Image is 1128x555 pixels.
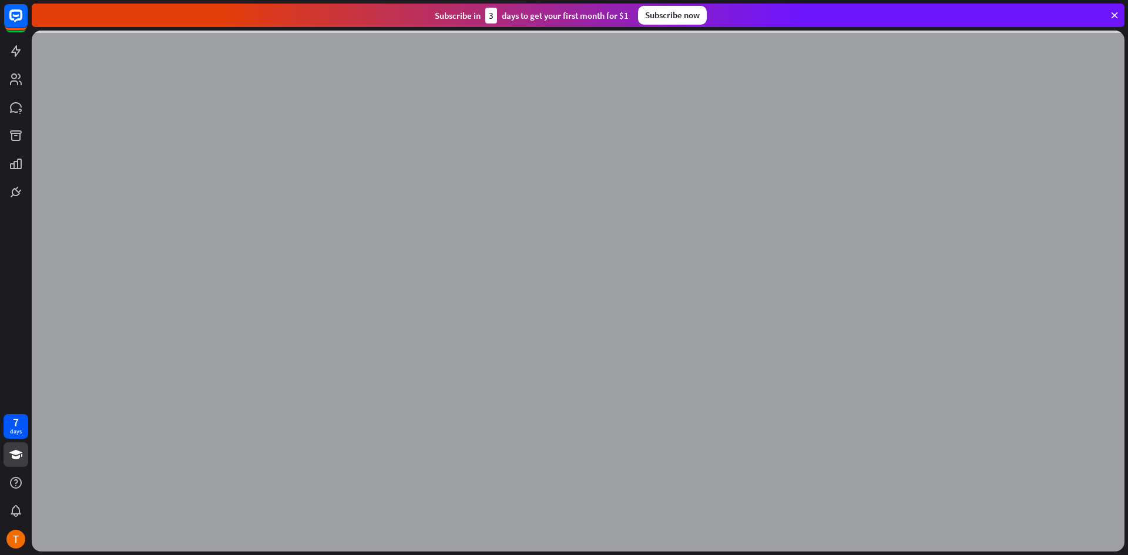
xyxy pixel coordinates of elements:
[10,428,22,436] div: days
[13,417,19,428] div: 7
[4,414,28,439] a: 7 days
[435,8,629,23] div: Subscribe in days to get your first month for $1
[485,8,497,23] div: 3
[638,6,707,25] div: Subscribe now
